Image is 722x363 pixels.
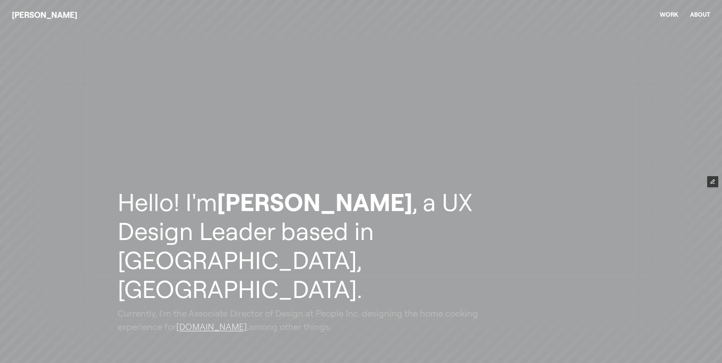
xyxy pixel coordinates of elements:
button: Edit Framer Content [707,176,718,187]
a: About [690,11,710,18]
h2: Currently, I'm the Associate Director of Design at People Inc. designing the home cooking experie... [118,307,483,333]
span: [PERSON_NAME] [217,187,413,217]
a: [PERSON_NAME] [12,10,77,20]
h1: Hello! I'm , a UX Design Leader based in [GEOGRAPHIC_DATA], [GEOGRAPHIC_DATA]. [118,188,483,304]
a: [DOMAIN_NAME] [176,321,247,332]
a: Work [660,11,678,18]
span: , [247,321,249,332]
